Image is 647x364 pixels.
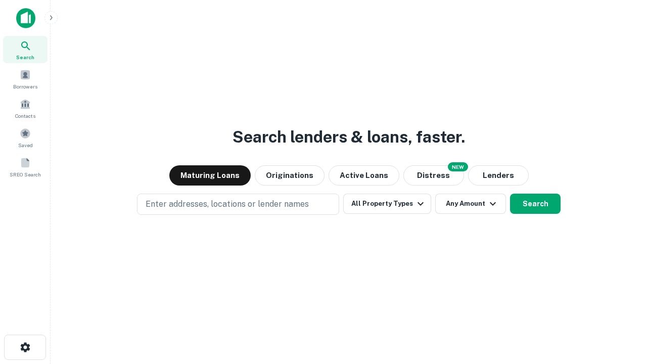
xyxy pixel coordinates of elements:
[255,165,325,186] button: Originations
[13,82,37,90] span: Borrowers
[18,141,33,149] span: Saved
[15,112,35,120] span: Contacts
[435,194,506,214] button: Any Amount
[16,8,35,28] img: capitalize-icon.png
[448,162,468,171] div: NEW
[146,198,309,210] p: Enter addresses, locations or lender names
[596,283,647,332] iframe: Chat Widget
[343,194,431,214] button: All Property Types
[3,95,48,122] a: Contacts
[16,53,34,61] span: Search
[403,165,464,186] button: Search distressed loans with lien and other non-mortgage details.
[3,36,48,63] a: Search
[10,170,41,178] span: SREO Search
[169,165,251,186] button: Maturing Loans
[233,125,465,149] h3: Search lenders & loans, faster.
[329,165,399,186] button: Active Loans
[468,165,529,186] button: Lenders
[137,194,339,215] button: Enter addresses, locations or lender names
[3,124,48,151] a: Saved
[3,153,48,180] a: SREO Search
[3,65,48,93] a: Borrowers
[510,194,561,214] button: Search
